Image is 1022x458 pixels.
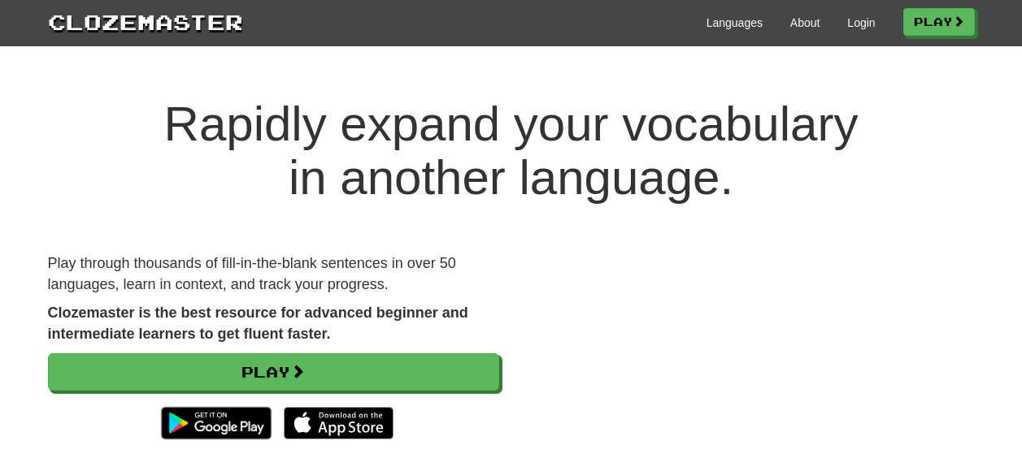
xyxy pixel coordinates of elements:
a: Clozemaster [48,6,243,37]
img: Download_on_the_App_Store_Badge_US-UK_135x40-25178aeef6eb6b83b96f5f2d004eda3bffbb37122de64afbaef7... [284,407,394,439]
a: Play [903,8,975,36]
p: Play through thousands of fill-in-the-blank sentences in over 50 languages, learn in context, and... [48,253,499,295]
a: Languages [707,15,763,31]
a: Play [48,353,499,391]
a: Login [847,15,875,31]
strong: Clozemaster is the best resource for advanced beginner and intermediate learners to get fluent fa... [48,305,468,342]
a: About [790,15,820,31]
img: Get it on Google Play [153,399,279,447]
